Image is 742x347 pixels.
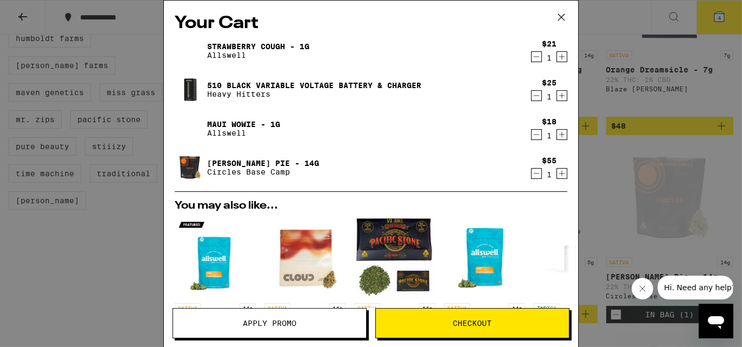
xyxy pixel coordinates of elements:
a: [PERSON_NAME] Pie - 14g [207,159,319,168]
div: 1 [542,54,556,62]
button: Decrement [531,90,542,101]
p: 14g [329,303,346,313]
p: Heavy Hitters [207,90,421,98]
img: Berry Pie - 14g [175,152,205,183]
div: $18 [542,117,556,126]
div: $55 [542,156,556,165]
div: 1 [542,170,556,179]
p: Allswell [207,129,280,137]
p: SATIVA [264,303,290,313]
p: 14g [240,303,256,313]
button: Checkout [375,308,569,338]
button: Apply Promo [173,308,367,338]
iframe: Close message [632,278,653,299]
iframe: Button to launch messaging window [699,304,733,338]
button: Decrement [531,129,542,140]
a: Strawberry Cough - 1g [207,42,309,51]
span: Apply Promo [243,319,296,327]
h2: You may also like... [175,201,567,211]
p: Allswell [207,51,309,59]
img: Pacific Stone - Blue Dream Pre-Ground - 14g [354,217,435,298]
span: Hi. Need any help? [6,8,78,16]
img: Maui Wowie - 1g [175,114,205,144]
img: Mary's Medicinals - Relax THC Tincture - 1000mg [534,217,615,298]
span: Checkout [453,319,492,327]
div: 1 [542,131,556,140]
button: Increment [556,90,567,101]
a: Maui Wowie - 1g [207,120,280,129]
button: Decrement [531,51,542,62]
div: $25 [542,78,556,87]
h2: Your Cart [175,11,567,36]
p: SATIVA [354,303,380,313]
img: Allswell - Jack's Revenge - 14g [175,217,256,298]
a: 510 Black Variable Voltage Battery & Charger [207,81,421,90]
button: Increment [556,51,567,62]
p: INDICA [534,303,560,313]
div: $21 [542,39,556,48]
button: Increment [556,168,567,179]
p: Circles Base Camp [207,168,319,176]
iframe: Message from company [658,276,733,299]
button: Decrement [531,168,542,179]
img: Cloud - Amnesia Lemon - 14g [264,217,346,298]
img: 510 Black Variable Voltage Battery & Charger [175,75,205,105]
p: 14g [509,303,525,313]
p: 14g [419,303,435,313]
img: Allswell - Garden Grove - 14g [444,217,525,298]
div: 1 [542,92,556,101]
img: Strawberry Cough - 1g [175,36,205,66]
button: Increment [556,129,567,140]
p: SATIVA [444,303,470,313]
